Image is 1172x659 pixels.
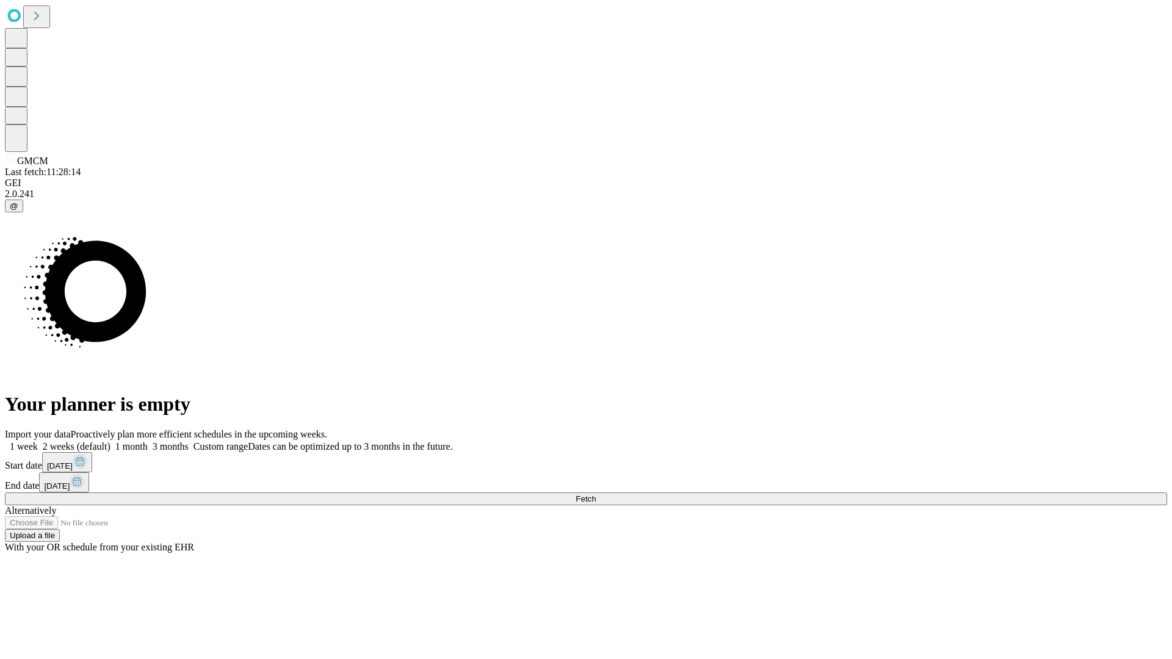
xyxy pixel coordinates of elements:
[5,189,1167,200] div: 2.0.241
[10,201,18,211] span: @
[248,441,452,452] span: Dates can be optimized up to 3 months in the future.
[194,441,248,452] span: Custom range
[42,452,92,472] button: [DATE]
[5,452,1167,472] div: Start date
[39,472,89,492] button: [DATE]
[115,441,148,452] span: 1 month
[5,167,81,177] span: Last fetch: 11:28:14
[5,429,71,439] span: Import your data
[5,472,1167,492] div: End date
[576,494,596,503] span: Fetch
[10,441,38,452] span: 1 week
[71,429,327,439] span: Proactively plan more efficient schedules in the upcoming weeks.
[5,529,60,542] button: Upload a file
[5,393,1167,416] h1: Your planner is empty
[5,492,1167,505] button: Fetch
[17,156,48,166] span: GMCM
[5,542,194,552] span: With your OR schedule from your existing EHR
[5,178,1167,189] div: GEI
[5,505,56,516] span: Alternatively
[5,200,23,212] button: @
[43,441,110,452] span: 2 weeks (default)
[47,461,73,470] span: [DATE]
[153,441,189,452] span: 3 months
[44,481,70,491] span: [DATE]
